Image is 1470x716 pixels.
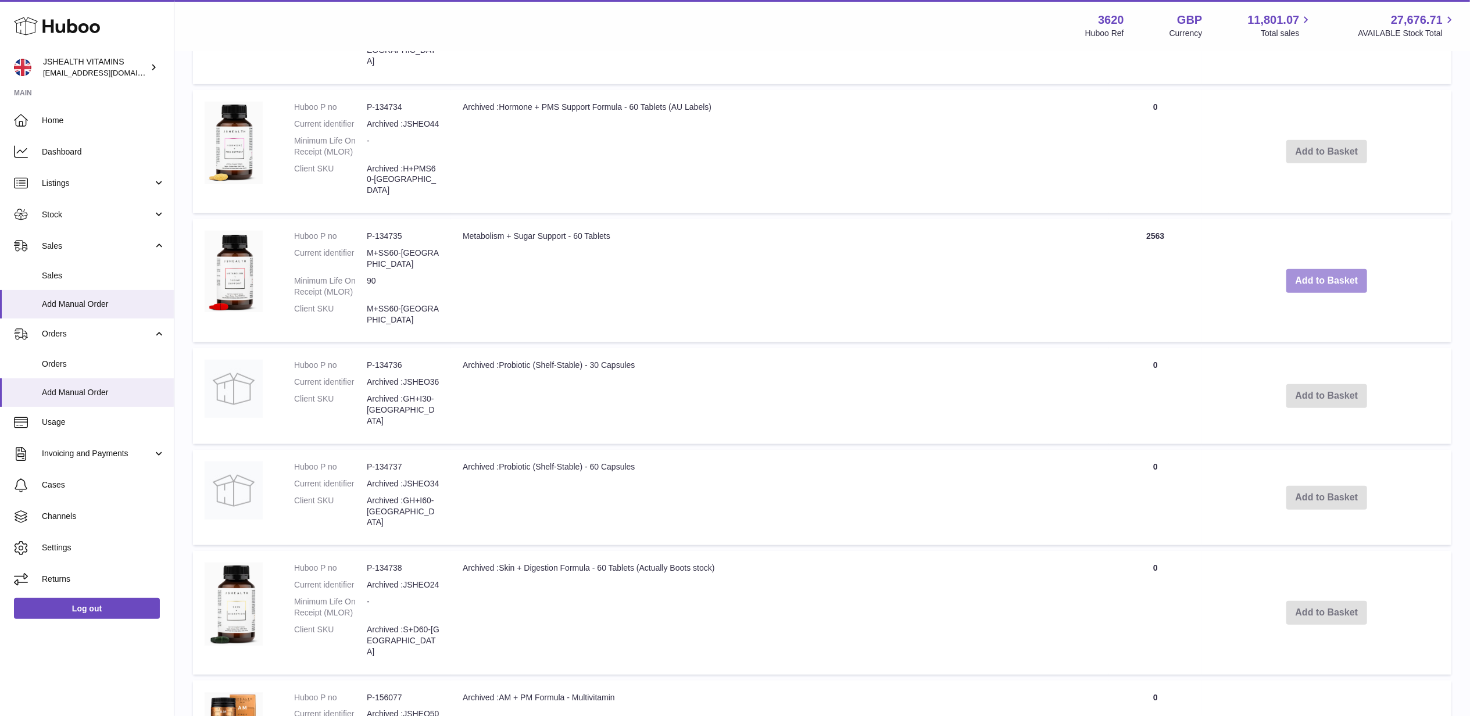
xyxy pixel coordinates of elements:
[1358,12,1456,39] a: 27,676.71 AVAILABLE Stock Total
[1109,90,1202,213] td: 0
[205,231,263,312] img: Metabolism + Sugar Support - 60 Tablets
[294,478,367,489] dt: Current identifier
[43,56,148,78] div: JSHEALTH VITAMINS
[42,209,153,220] span: Stock
[42,178,153,189] span: Listings
[1109,551,1202,674] td: 0
[451,348,1109,443] td: Archived :Probiotic (Shelf-Stable) - 30 Capsules
[367,303,439,325] dd: M+SS60-[GEOGRAPHIC_DATA]
[294,461,367,472] dt: Huboo P no
[294,135,367,157] dt: Minimum Life On Receipt (MLOR)
[294,119,367,130] dt: Current identifier
[205,461,263,520] img: Archived :Probiotic (Shelf-Stable) - 60 Capsules
[451,219,1109,342] td: Metabolism + Sugar Support - 60 Tablets
[294,563,367,574] dt: Huboo P no
[451,90,1109,213] td: Archived :Hormone + PMS Support Formula - 60 Tablets (AU Labels)
[367,163,439,196] dd: Archived :H+PMS60-[GEOGRAPHIC_DATA]
[1286,269,1368,293] button: Add to Basket
[42,479,165,491] span: Cases
[367,135,439,157] dd: -
[367,360,439,371] dd: P-134736
[42,448,153,459] span: Invoicing and Payments
[1109,219,1202,342] td: 2563
[294,377,367,388] dt: Current identifier
[1391,12,1443,28] span: 27,676.71
[294,495,367,528] dt: Client SKU
[42,359,165,370] span: Orders
[42,115,165,126] span: Home
[1169,28,1203,39] div: Currency
[1177,12,1202,28] strong: GBP
[42,574,165,585] span: Returns
[367,478,439,489] dd: Archived :JSHEO34
[205,102,263,184] img: Archived :Hormone + PMS Support Formula - 60 Tablets (AU Labels)
[42,299,165,310] span: Add Manual Order
[1109,348,1202,443] td: 0
[367,377,439,388] dd: Archived :JSHEO36
[205,360,263,418] img: Archived :Probiotic (Shelf-Stable) - 30 Capsules
[367,563,439,574] dd: P-134738
[294,275,367,298] dt: Minimum Life On Receipt (MLOR)
[42,146,165,157] span: Dashboard
[294,624,367,657] dt: Client SKU
[42,511,165,522] span: Channels
[42,328,153,339] span: Orders
[43,68,171,77] span: [EMAIL_ADDRESS][DOMAIN_NAME]
[451,551,1109,674] td: Archived :Skin + Digestion Formula - 60 Tablets (Actually Boots stock)
[367,624,439,657] dd: Archived :S+D60-[GEOGRAPHIC_DATA]
[367,579,439,590] dd: Archived :JSHEO24
[367,596,439,618] dd: -
[42,387,165,398] span: Add Manual Order
[367,119,439,130] dd: Archived :JSHEO44
[1358,28,1456,39] span: AVAILABLE Stock Total
[1247,12,1299,28] span: 11,801.07
[1098,12,1124,28] strong: 3620
[294,596,367,618] dt: Minimum Life On Receipt (MLOR)
[294,360,367,371] dt: Huboo P no
[14,59,31,76] img: internalAdmin-3620@internal.huboo.com
[294,163,367,196] dt: Client SKU
[367,461,439,472] dd: P-134737
[205,563,263,646] img: Archived :Skin + Digestion Formula - 60 Tablets (Actually Boots stock)
[294,579,367,590] dt: Current identifier
[1261,28,1312,39] span: Total sales
[42,417,165,428] span: Usage
[42,241,153,252] span: Sales
[367,692,439,703] dd: P-156077
[42,270,165,281] span: Sales
[367,231,439,242] dd: P-134735
[294,248,367,270] dt: Current identifier
[367,102,439,113] dd: P-134734
[1247,12,1312,39] a: 11,801.07 Total sales
[1109,450,1202,545] td: 0
[367,248,439,270] dd: M+SS60-[GEOGRAPHIC_DATA]
[1085,28,1124,39] div: Huboo Ref
[42,542,165,553] span: Settings
[294,393,367,427] dt: Client SKU
[294,303,367,325] dt: Client SKU
[294,692,367,703] dt: Huboo P no
[451,450,1109,545] td: Archived :Probiotic (Shelf-Stable) - 60 Capsules
[14,598,160,619] a: Log out
[367,495,439,528] dd: Archived :GH+I60-[GEOGRAPHIC_DATA]
[294,102,367,113] dt: Huboo P no
[367,393,439,427] dd: Archived :GH+I30-[GEOGRAPHIC_DATA]
[294,231,367,242] dt: Huboo P no
[367,275,439,298] dd: 90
